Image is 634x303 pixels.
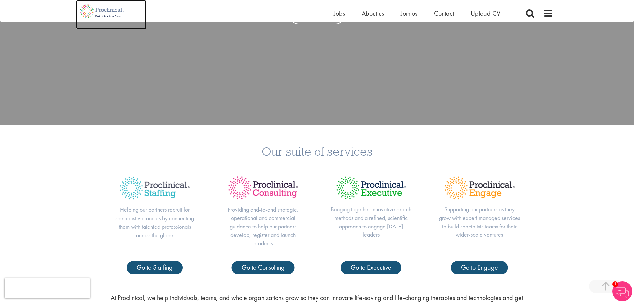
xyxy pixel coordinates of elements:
[341,261,401,274] a: Go to Executive
[330,205,412,239] p: Bringing together innovative search methods and a refined, scientific approach to engage [DATE] l...
[330,171,412,205] img: Proclinical Title
[401,9,417,18] a: Join us
[439,205,520,239] p: Supporting our partners as they grow with expert managed services to build specialists teams for ...
[114,171,196,205] img: Proclinical Title
[451,261,508,274] a: Go to Engage
[232,261,295,274] a: Go to Consulting
[127,261,183,274] a: Go to Staffing
[461,263,498,272] span: Go to Engage
[612,281,632,301] img: Chatbot
[5,278,90,298] iframe: reCAPTCHA
[362,9,384,18] a: About us
[137,263,173,272] span: Go to Staffing
[242,263,285,272] span: Go to Consulting
[222,205,304,248] p: Providing end-to-end strategic, operational and commercial guidance to help our partners develop,...
[471,9,500,18] a: Upload CV
[612,281,618,287] span: 1
[351,263,391,272] span: Go to Executive
[439,171,520,205] img: Proclinical Title
[434,9,454,18] a: Contact
[222,171,304,205] img: Proclinical Title
[334,9,345,18] a: Jobs
[5,145,629,157] h3: Our suite of services
[114,205,196,239] p: Helping our partners recruit for specialist vacancies by connecting them with talented profession...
